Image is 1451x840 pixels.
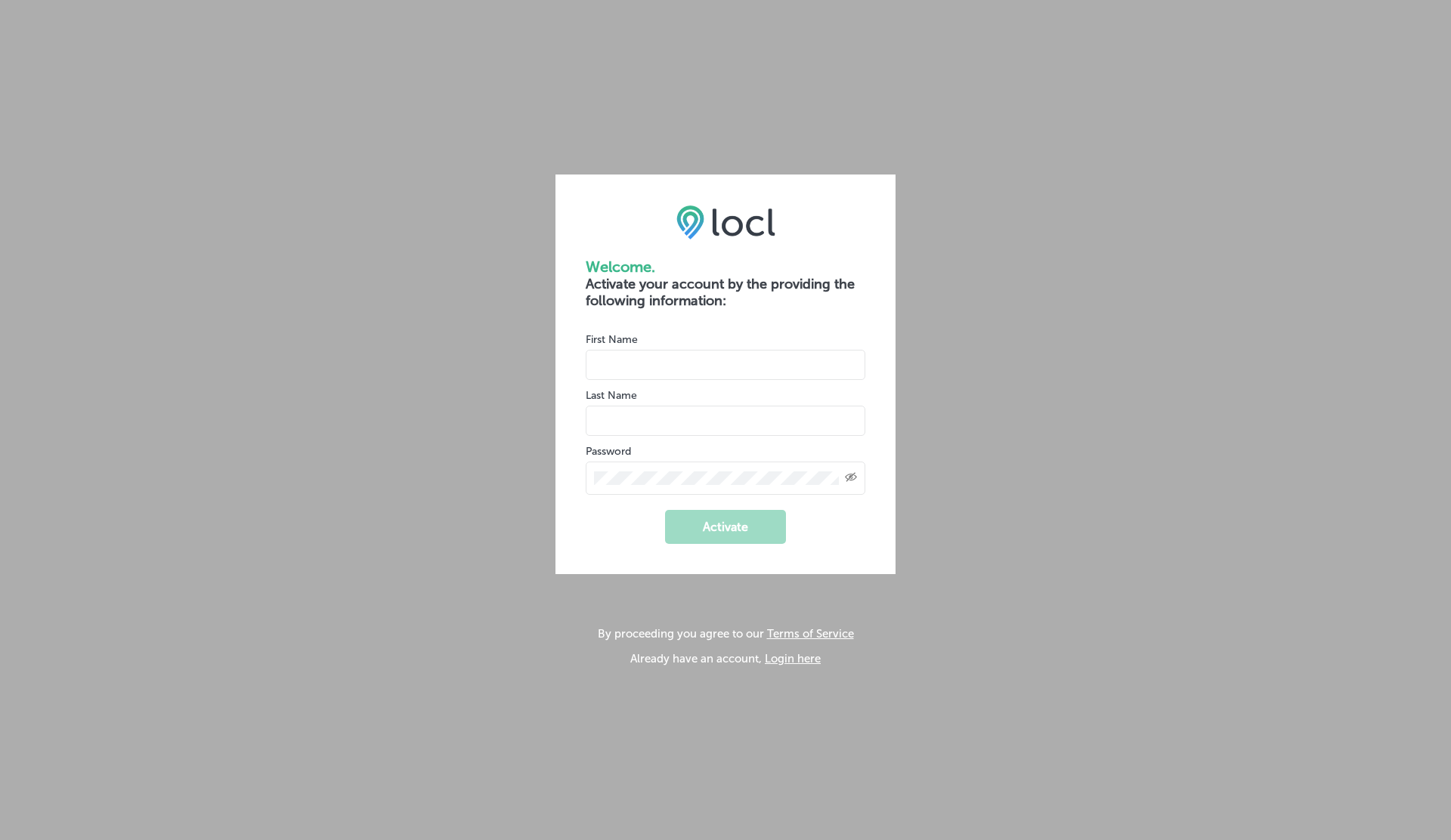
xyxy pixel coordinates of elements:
[586,333,638,346] label: First Name
[676,205,775,239] img: LOCL logo
[845,471,857,485] span: Toggle password visibility
[598,652,854,666] p: Already have an account,
[767,627,854,641] a: Terms of Service
[586,258,865,276] h1: Welcome.
[586,276,865,309] h2: Activate your account by the providing the following information:
[586,389,637,402] label: Last Name
[598,627,854,641] p: By proceeding you agree to our
[765,652,821,666] button: Login here
[665,510,786,544] button: Activate
[586,445,631,458] label: Password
